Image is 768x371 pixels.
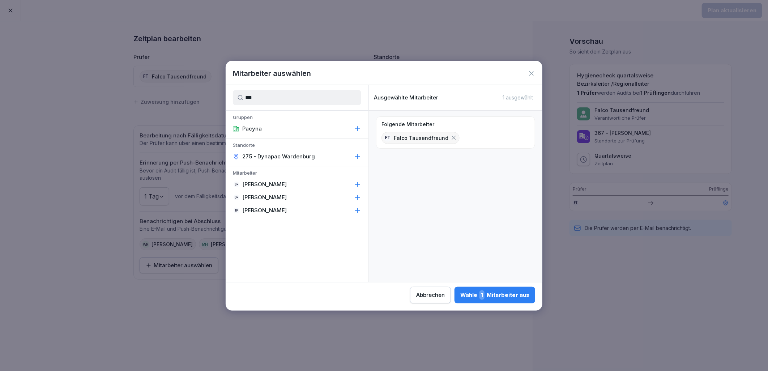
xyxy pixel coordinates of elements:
[479,290,485,300] span: 1
[394,134,448,142] p: Falco Tausendfreund
[503,94,533,101] p: 1 ausgewählt
[384,134,392,142] div: FT
[242,194,287,201] p: [PERSON_NAME]
[226,170,368,178] p: Mitarbeiter
[234,195,239,200] div: GP
[233,68,311,79] h1: Mitarbeiter auswählen
[410,287,451,303] button: Abbrechen
[242,207,287,214] p: [PERSON_NAME]
[242,181,287,188] p: [PERSON_NAME]
[416,291,445,299] div: Abbrechen
[226,114,368,122] p: Gruppen
[226,142,368,150] p: Standorte
[242,125,262,132] p: Pacyna
[455,287,535,303] button: Wähle1Mitarbeiter aus
[242,153,315,160] p: 275 - Dynapac Wardenburg
[234,208,239,213] div: IP
[381,121,434,128] p: Folgende Mitarbeiter
[234,182,239,187] div: SP
[460,290,529,300] div: Wähle Mitarbeiter aus
[374,94,438,101] p: Ausgewählte Mitarbeiter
